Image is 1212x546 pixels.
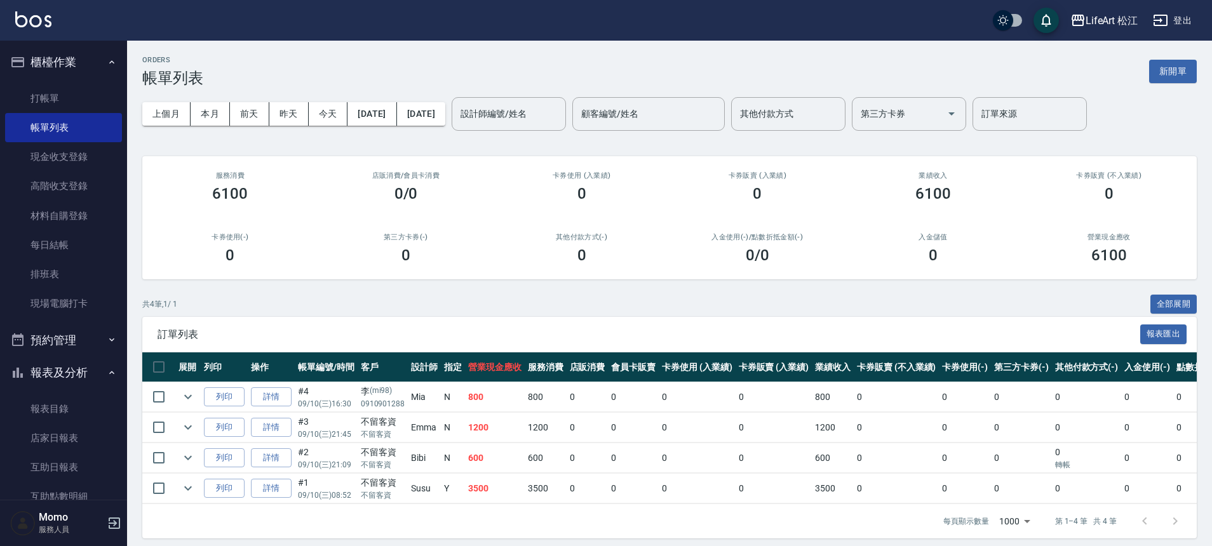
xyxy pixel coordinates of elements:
td: #2 [295,443,358,473]
th: 入金使用(-) [1121,352,1173,382]
p: 不留客資 [361,429,405,440]
p: 第 1–4 筆 共 4 筆 [1055,516,1117,527]
td: 0 [1121,382,1173,412]
img: Person [10,510,36,536]
td: 0 [1121,443,1173,473]
img: Logo [15,11,51,27]
button: 全部展開 [1150,295,1197,314]
a: 互助日報表 [5,453,122,482]
td: 0 [659,382,736,412]
div: 不留客資 [361,415,405,429]
button: 列印 [204,448,245,468]
td: 0 [608,413,659,443]
td: 0 [1052,382,1122,412]
td: 600 [465,443,525,473]
td: 0 [1121,413,1173,443]
td: 1200 [465,413,525,443]
td: 0 [659,474,736,503]
a: 現金收支登錄 [5,142,122,171]
a: 詳情 [251,479,292,498]
p: 不留客資 [361,489,405,501]
button: 列印 [204,479,245,498]
th: 設計師 [408,352,441,382]
th: 業績收入 [812,352,854,382]
p: (mi98) [370,385,393,398]
td: 0 [854,382,939,412]
button: 上個月 [142,102,191,126]
div: 李 [361,385,405,398]
td: N [441,413,465,443]
h3: 0 [753,185,762,203]
p: 每頁顯示數量 [943,516,989,527]
h2: 卡券使用(-) [158,233,303,241]
h2: 入金使用(-) /點數折抵金額(-) [685,233,830,241]
td: #1 [295,474,358,503]
button: 櫃檯作業 [5,46,122,79]
button: 報表匯出 [1140,324,1187,344]
td: 0 [991,382,1052,412]
button: save [1034,8,1059,33]
button: expand row [178,387,198,406]
a: 每日結帳 [5,230,122,260]
td: 3500 [812,474,854,503]
td: #4 [295,382,358,412]
h2: ORDERS [142,56,203,64]
th: 指定 [441,352,465,382]
a: 材料自購登錄 [5,201,122,230]
button: [DATE] [397,102,445,126]
td: 0 [736,382,812,412]
h3: 6100 [212,185,248,203]
td: 0 [659,413,736,443]
td: 0 [736,474,812,503]
th: 列印 [201,352,248,382]
td: 600 [812,443,854,473]
button: 列印 [204,387,245,407]
button: 預約管理 [5,324,122,357]
td: #3 [295,413,358,443]
th: 帳單編號/時間 [295,352,358,382]
td: 3500 [465,474,525,503]
td: 0 [1121,474,1173,503]
td: Y [441,474,465,503]
td: N [441,443,465,473]
td: Emma [408,413,441,443]
p: 服務人員 [39,524,104,535]
button: Open [941,103,962,124]
h3: 0/0 [394,185,418,203]
button: expand row [178,479,198,498]
h2: 營業現金應收 [1036,233,1182,241]
td: 0 [1052,413,1122,443]
td: 0 [991,474,1052,503]
span: 訂單列表 [158,328,1140,341]
td: 0 [939,382,991,412]
a: 互助點數明細 [5,482,122,511]
button: 今天 [309,102,348,126]
h3: 0 [577,246,586,264]
td: 800 [465,382,525,412]
h2: 卡券販賣 (不入業績) [1036,171,1182,180]
td: 800 [525,382,567,412]
p: 共 4 筆, 1 / 1 [142,298,177,310]
td: 0 [567,474,609,503]
td: 0 [608,443,659,473]
td: 0 [736,413,812,443]
th: 操作 [248,352,295,382]
td: 0 [939,443,991,473]
td: 0 [991,413,1052,443]
h2: 入金儲值 [861,233,1006,241]
th: 卡券販賣 (不入業績) [854,352,939,382]
h3: 0 /0 [746,246,769,264]
button: expand row [178,418,198,437]
td: Susu [408,474,441,503]
th: 會員卡販賣 [608,352,659,382]
button: 昨天 [269,102,309,126]
p: 轉帳 [1055,459,1119,470]
button: 登出 [1148,9,1197,32]
td: Bibi [408,443,441,473]
th: 店販消費 [567,352,609,382]
td: 0 [991,443,1052,473]
td: 600 [525,443,567,473]
td: 0 [736,443,812,473]
p: 09/10 (三) 16:30 [298,398,354,409]
a: 打帳單 [5,84,122,113]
